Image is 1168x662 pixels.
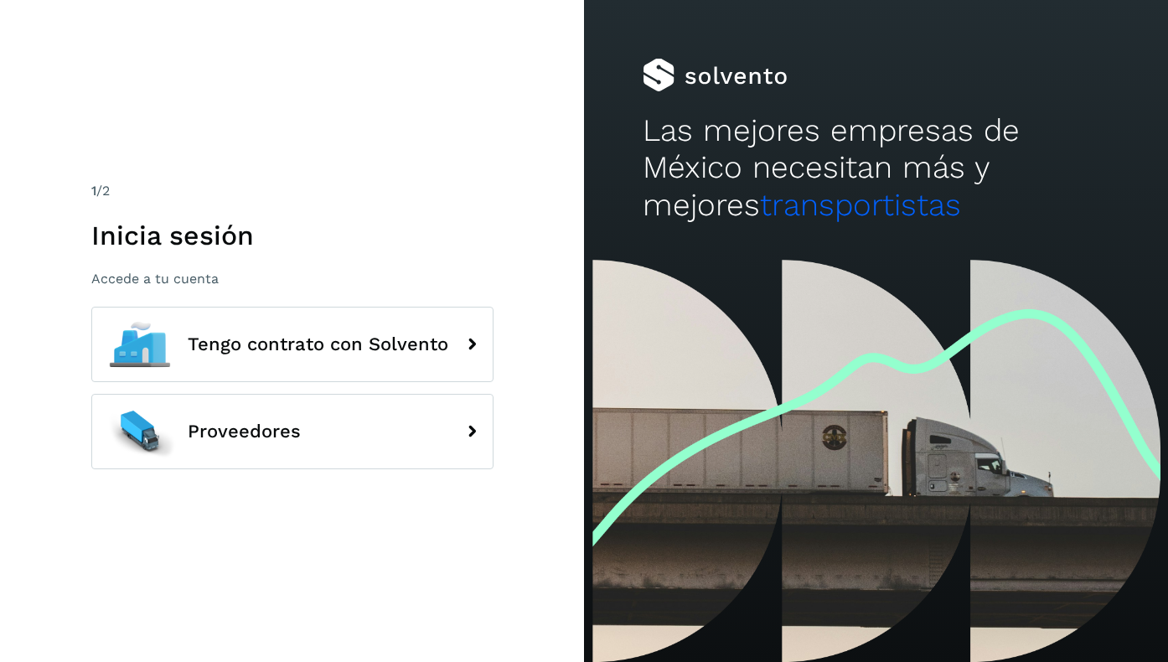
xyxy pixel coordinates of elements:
div: /2 [91,181,494,201]
span: Proveedores [188,422,301,442]
button: Proveedores [91,394,494,469]
p: Accede a tu cuenta [91,271,494,287]
span: transportistas [760,187,961,223]
button: Tengo contrato con Solvento [91,307,494,382]
h1: Inicia sesión [91,220,494,251]
span: 1 [91,183,96,199]
span: Tengo contrato con Solvento [188,334,448,354]
h2: Las mejores empresas de México necesitan más y mejores [643,112,1110,224]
